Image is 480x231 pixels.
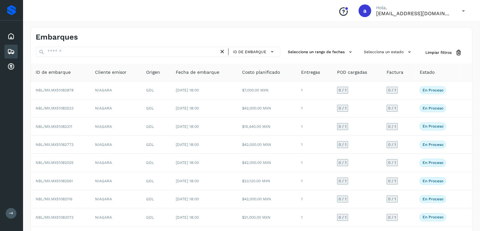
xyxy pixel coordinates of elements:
[90,172,141,190] td: NIAGARA
[36,69,71,76] span: ID de embarque
[36,160,74,165] span: NBL/MX.MX51082025
[90,208,141,226] td: NIAGARA
[90,136,141,154] td: NIAGARA
[4,45,18,59] div: Embarques
[242,69,280,76] span: Costo planificado
[339,197,347,201] span: 0 / 1
[36,33,78,42] h4: Embarques
[388,143,396,147] span: 0 / 1
[176,69,219,76] span: Fecha de embarque
[422,179,443,183] p: En proceso
[422,160,443,165] p: En proceso
[296,99,332,117] td: 1
[388,179,396,183] span: 0 / 1
[296,190,332,208] td: 1
[285,47,356,57] button: Selecciona un rango de fechas
[146,69,160,76] span: Origen
[339,143,347,147] span: 0 / 1
[36,124,72,129] span: NBL/MX.MX51082311
[237,81,296,99] td: $7,000.00 MXN
[388,106,396,110] span: 0 / 1
[301,69,320,76] span: Entregas
[176,179,199,183] span: [DATE] 18:00
[141,81,171,99] td: GDL
[376,10,452,16] p: aux.facturacion@atpilot.mx
[141,154,171,172] td: GDL
[296,208,332,226] td: 1
[231,47,277,56] button: ID de embarque
[90,99,141,117] td: NIAGARA
[90,117,141,135] td: NIAGARA
[36,88,74,92] span: NBL/MX.MX51082878
[176,88,199,92] span: [DATE] 18:00
[339,88,347,92] span: 0 / 1
[237,136,296,154] td: $42,000.00 MXN
[237,172,296,190] td: $23,120.00 MXN
[339,106,347,110] span: 0 / 1
[4,60,18,74] div: Cuentas por cobrar
[388,125,396,128] span: 0 / 1
[296,154,332,172] td: 1
[420,47,467,59] button: Limpiar filtros
[422,124,443,128] p: En proceso
[176,160,199,165] span: [DATE] 18:00
[176,106,199,110] span: [DATE] 18:00
[36,215,74,220] span: NBL/MX.MX51083073
[141,208,171,226] td: GDL
[425,50,452,55] span: Limpiar filtros
[95,69,127,76] span: Cliente emisor
[422,106,443,110] p: En proceso
[339,179,347,183] span: 0 / 1
[296,81,332,99] td: 1
[339,161,347,165] span: 0 / 1
[36,179,73,183] span: NBL/MX.MX51082561
[419,69,434,76] span: Estado
[141,190,171,208] td: GDL
[237,190,296,208] td: $42,000.00 MXN
[339,215,347,219] span: 0 / 1
[422,142,443,147] p: En proceso
[90,154,141,172] td: NIAGARA
[237,117,296,135] td: $15,440.00 MXN
[90,81,141,99] td: NIAGARA
[233,49,266,55] span: ID de embarque
[237,154,296,172] td: $42,000.00 MXN
[36,106,74,110] span: NBL/MX.MX51082523
[237,208,296,226] td: $21,000.00 MXN
[176,215,199,220] span: [DATE] 18:00
[388,215,396,219] span: 0 / 1
[422,197,443,201] p: En proceso
[36,142,74,147] span: NBL/MX.MX51082773
[339,125,347,128] span: 0 / 1
[176,124,199,129] span: [DATE] 18:00
[296,117,332,135] td: 1
[141,117,171,135] td: GDL
[387,69,403,76] span: Factura
[422,215,443,219] p: En proceso
[176,197,199,201] span: [DATE] 18:00
[376,5,452,10] p: Hola,
[296,172,332,190] td: 1
[237,99,296,117] td: $42,000.00 MXN
[141,136,171,154] td: GDL
[337,69,367,76] span: POD cargadas
[36,197,72,201] span: NBL/MX.MX51082116
[90,190,141,208] td: NIAGARA
[176,142,199,147] span: [DATE] 18:00
[361,47,415,57] button: Selecciona un estado
[141,172,171,190] td: GDL
[388,88,396,92] span: 0 / 1
[388,197,396,201] span: 0 / 1
[388,161,396,165] span: 0 / 1
[141,99,171,117] td: GDL
[296,136,332,154] td: 1
[4,29,18,43] div: Inicio
[422,88,443,92] p: En proceso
